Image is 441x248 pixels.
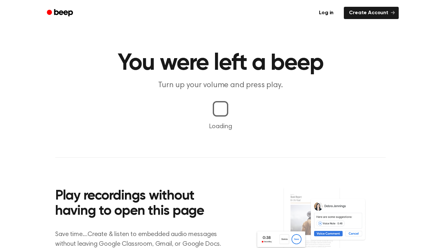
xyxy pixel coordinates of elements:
h1: You were left a beep [55,52,386,75]
a: Create Account [344,7,399,19]
a: Beep [42,7,79,19]
p: Loading [8,122,433,131]
p: Turn up your volume and press play. [97,80,344,91]
a: Log in [313,5,340,20]
h2: Play recordings without having to open this page [55,189,229,219]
